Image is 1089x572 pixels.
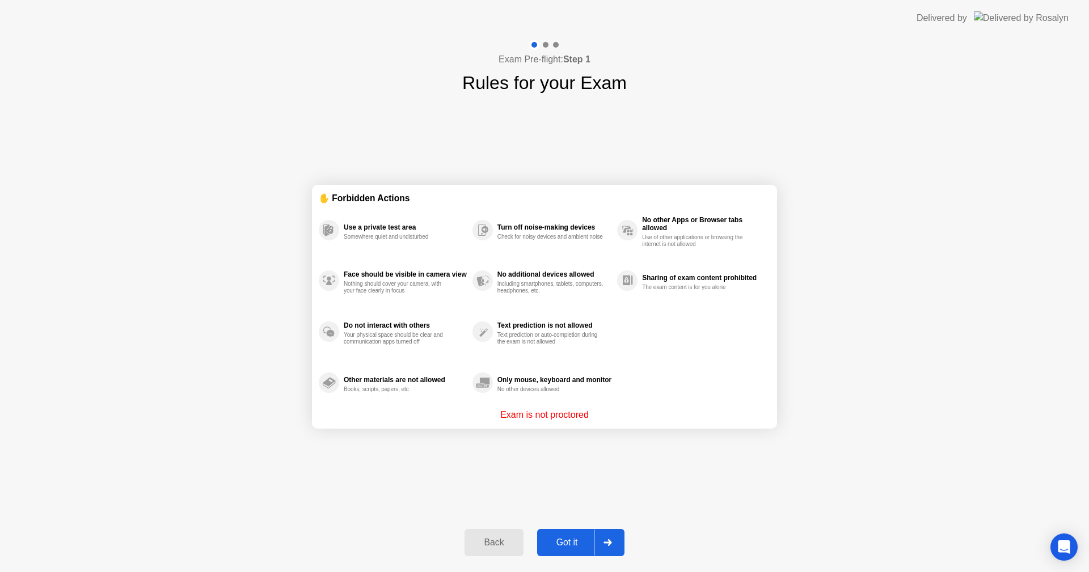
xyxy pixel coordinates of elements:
[537,529,624,556] button: Got it
[497,386,605,393] div: No other devices allowed
[563,54,590,64] b: Step 1
[1050,533,1078,561] div: Open Intercom Messenger
[344,321,467,329] div: Do not interact with others
[499,53,590,66] h4: Exam Pre-flight:
[344,281,451,294] div: Nothing should cover your camera, with your face clearly in focus
[319,192,770,205] div: ✋ Forbidden Actions
[497,332,605,345] div: Text prediction or auto-completion during the exam is not allowed
[344,386,451,393] div: Books, scripts, papers, etc
[642,284,749,291] div: The exam content is for you alone
[344,376,467,384] div: Other materials are not allowed
[500,408,589,422] p: Exam is not proctored
[642,274,765,282] div: Sharing of exam content prohibited
[468,537,520,548] div: Back
[344,223,467,231] div: Use a private test area
[497,376,611,384] div: Only mouse, keyboard and monitor
[917,11,967,25] div: Delivered by
[344,332,451,345] div: Your physical space should be clear and communication apps turned off
[462,69,627,96] h1: Rules for your Exam
[642,234,749,248] div: Use of other applications or browsing the internet is not allowed
[465,529,523,556] button: Back
[344,234,451,240] div: Somewhere quiet and undisturbed
[541,537,594,548] div: Got it
[974,11,1069,24] img: Delivered by Rosalyn
[497,270,611,278] div: No additional devices allowed
[497,321,611,329] div: Text prediction is not allowed
[497,281,605,294] div: Including smartphones, tablets, computers, headphones, etc.
[497,223,611,231] div: Turn off noise-making devices
[642,216,765,232] div: No other Apps or Browser tabs allowed
[344,270,467,278] div: Face should be visible in camera view
[497,234,605,240] div: Check for noisy devices and ambient noise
